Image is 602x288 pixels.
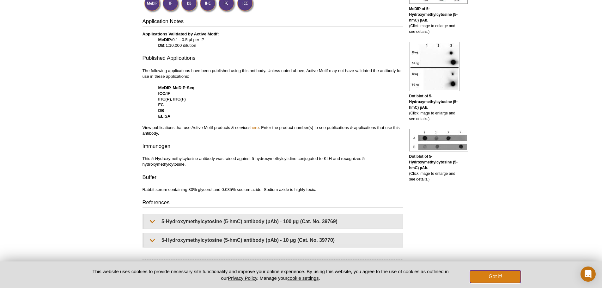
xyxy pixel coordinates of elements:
[158,97,186,101] strong: IHC(P), IHC(F)
[158,37,173,42] strong: MeDIP:
[143,32,219,36] b: Applications Validated by Active Motif:
[158,114,171,119] strong: ELISA
[410,42,459,91] img: 5-Hydroxymethylcytosine (5-hmC) antibody (pAb) tested by dot blot analysis.
[287,275,319,281] button: cookie settings
[409,7,458,22] b: MeDIP of 5-Hydroxymethylcytosine (5-hmC) pAb.
[143,156,403,167] p: This 5-Hydroxymethylcytosine antibody was raised against 5-hydroxymethylcytidine conjugated to KL...
[228,275,257,281] a: Privacy Policy
[82,268,460,281] p: This website uses cookies to provide necessary site functionality and improve your online experie...
[409,154,460,182] p: (Click image to enlarge and see details.)
[143,174,403,182] h3: Buffer
[470,270,520,283] button: Got it!
[251,125,259,130] a: here
[143,18,403,27] h3: Application Notes
[409,6,460,34] p: (Click image to enlarge and see details.)
[144,233,403,247] summary: 5-Hydroxymethylcytosine (5-hmC) antibody (pAb) - 10 µg (Cat. No. 39770)
[143,31,403,48] p: 0.1 - 0.5 µl per IP 1:10,000 dilution
[158,91,170,96] strong: ICC/IF
[143,68,403,136] p: The following applications have been published using this antibody. Unless noted above, Active Mo...
[409,129,468,151] img: 5-Hydroxymethylcytosine (5-hmC) antibody (pAb) tested by dot blot analysis.
[409,154,458,170] b: Dot blot of 5-Hydroxymethylcytosine (5-hmC) pAb.
[158,108,164,113] strong: DB
[158,85,195,90] strong: MeDIP, MeDIP-Seq
[581,267,596,282] div: Open Intercom Messenger
[409,93,460,122] p: (Click image to enlarge and see details.)
[144,214,403,229] summary: 5-Hydroxymethylcytosine (5-hmC) antibody (pAb) - 100 µg (Cat. No. 39769)
[143,54,403,63] h3: Published Applications
[158,43,166,48] strong: DB:
[409,94,458,110] b: Dot blot of 5-Hydroxymethylcytosine (5-hmC) pAb.
[143,187,403,193] p: Rabbit serum containing 30% glycerol and 0.035% sodium azide. Sodium azide is highly toxic.
[143,199,403,208] h3: References
[158,102,164,107] strong: FC
[143,143,403,151] h3: Immunogen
